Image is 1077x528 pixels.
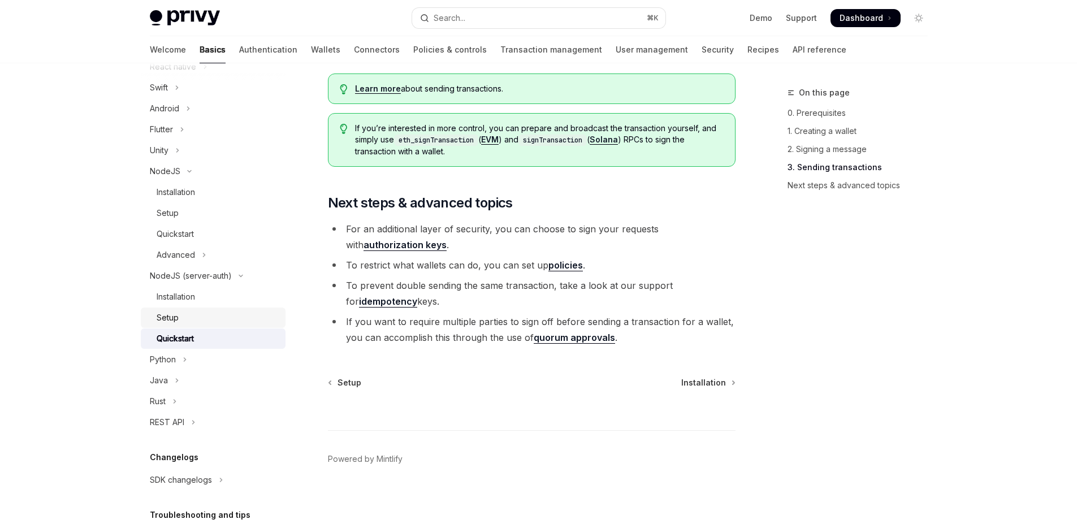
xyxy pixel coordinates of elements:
img: light logo [150,10,220,26]
div: SDK changelogs [150,473,212,487]
div: Quickstart [157,227,194,241]
a: Authentication [239,36,297,63]
a: 0. Prerequisites [788,104,937,122]
div: Quickstart [157,332,194,345]
span: ⌘ K [647,14,659,23]
a: 3. Sending transactions [788,158,937,176]
button: Toggle Python section [141,349,286,370]
button: Toggle REST API section [141,412,286,432]
code: signTransaction [518,135,587,146]
div: Search... [434,11,465,25]
a: Welcome [150,36,186,63]
button: Toggle Rust section [141,391,286,412]
div: Flutter [150,123,173,136]
li: To restrict what wallets can do, you can set up . [328,257,736,273]
svg: Tip [340,84,348,94]
li: If you want to require multiple parties to sign off before sending a transaction for a wallet, yo... [328,314,736,345]
code: eth_signTransaction [394,135,478,146]
span: If you’re interested in more control, you can prepare and broadcast the transaction yourself, and... [355,123,723,157]
a: Installation [681,377,734,388]
button: Toggle Android section [141,98,286,119]
a: Solana [590,135,618,145]
button: Open search [412,8,665,28]
a: Setup [141,203,286,223]
button: Toggle Swift section [141,77,286,98]
a: Installation [141,182,286,202]
div: Installation [157,185,195,199]
a: Demo [750,12,772,24]
a: User management [616,36,688,63]
div: Installation [157,290,195,304]
div: NodeJS [150,165,180,178]
a: Transaction management [500,36,602,63]
a: API reference [793,36,846,63]
div: Java [150,374,168,387]
svg: Tip [340,124,348,134]
div: Advanced [157,248,195,262]
div: Setup [157,311,179,324]
a: Quickstart [141,224,286,244]
a: Quickstart [141,328,286,349]
a: policies [548,259,583,271]
span: Installation [681,377,726,388]
a: Basics [200,36,226,63]
div: Python [150,353,176,366]
span: about sending transactions. [355,83,723,94]
a: Setup [329,377,361,388]
li: To prevent double sending the same transaction, take a look at our support for keys. [328,278,736,309]
button: Toggle Unity section [141,140,286,161]
a: Connectors [354,36,400,63]
span: On this page [799,86,850,99]
a: Learn more [355,84,401,94]
a: Policies & controls [413,36,487,63]
button: Toggle NodeJS (server-auth) section [141,266,286,286]
a: Support [786,12,817,24]
span: Setup [338,377,361,388]
a: Dashboard [831,9,901,27]
a: Powered by Mintlify [328,453,403,465]
a: Setup [141,308,286,328]
a: Recipes [747,36,779,63]
div: Swift [150,81,168,94]
button: Toggle Flutter section [141,119,286,140]
div: Android [150,102,179,115]
a: EVM [481,135,499,145]
a: Installation [141,287,286,307]
a: Wallets [311,36,340,63]
h5: Troubleshooting and tips [150,508,250,522]
button: Toggle Advanced section [141,245,286,265]
button: Toggle NodeJS section [141,161,286,181]
a: Security [702,36,734,63]
h5: Changelogs [150,451,198,464]
div: NodeJS (server-auth) [150,269,232,283]
a: authorization keys [364,239,447,251]
div: Rust [150,395,166,408]
button: Toggle dark mode [910,9,928,27]
a: 2. Signing a message [788,140,937,158]
li: For an additional layer of security, you can choose to sign your requests with . [328,221,736,253]
div: Setup [157,206,179,220]
span: Dashboard [840,12,883,24]
button: Toggle Java section [141,370,286,391]
button: Toggle SDK changelogs section [141,470,286,490]
div: REST API [150,416,184,429]
a: quorum approvals [534,332,615,344]
div: Unity [150,144,168,157]
a: 1. Creating a wallet [788,122,937,140]
span: Next steps & advanced topics [328,194,513,212]
a: Next steps & advanced topics [788,176,937,194]
a: idempotency [359,296,417,308]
